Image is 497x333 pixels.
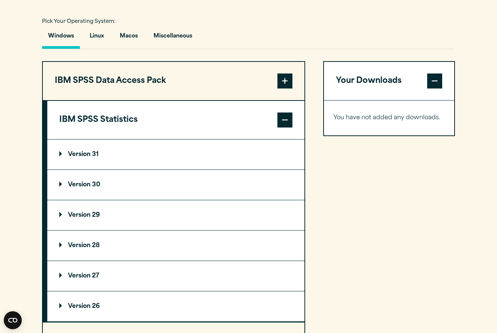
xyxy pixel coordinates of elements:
[59,151,99,157] p: Version 31
[59,182,100,188] p: Version 30
[43,62,304,100] button: IBM SPSS Data Access Pack
[47,231,304,261] summary: Version 28
[333,112,445,123] p: You have not added any downloads.
[114,27,144,49] button: Macos
[4,311,22,329] svg: CookieBot Widget Icon
[47,261,304,291] summary: Version 27
[324,62,454,100] button: Your Downloads
[59,303,100,309] p: Version 26
[47,139,304,169] summary: Version 31
[324,100,454,135] div: Your Downloads
[42,27,80,49] button: Windows
[47,291,304,321] summary: Version 26
[47,101,304,139] button: IBM SPSS Statistics
[59,243,100,249] p: Version 28
[59,212,100,218] p: Version 29
[59,273,99,279] p: Version 27
[4,311,22,329] div: CookieBot Widget Contents
[47,200,304,230] summary: Version 29
[47,139,304,322] div: IBM SPSS Statistics
[148,27,198,49] button: Miscellaneous
[42,19,116,24] span: Pick Your Operating System:
[4,311,22,329] button: Open CMP widget
[47,170,304,200] summary: Version 30
[84,27,110,49] button: Linux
